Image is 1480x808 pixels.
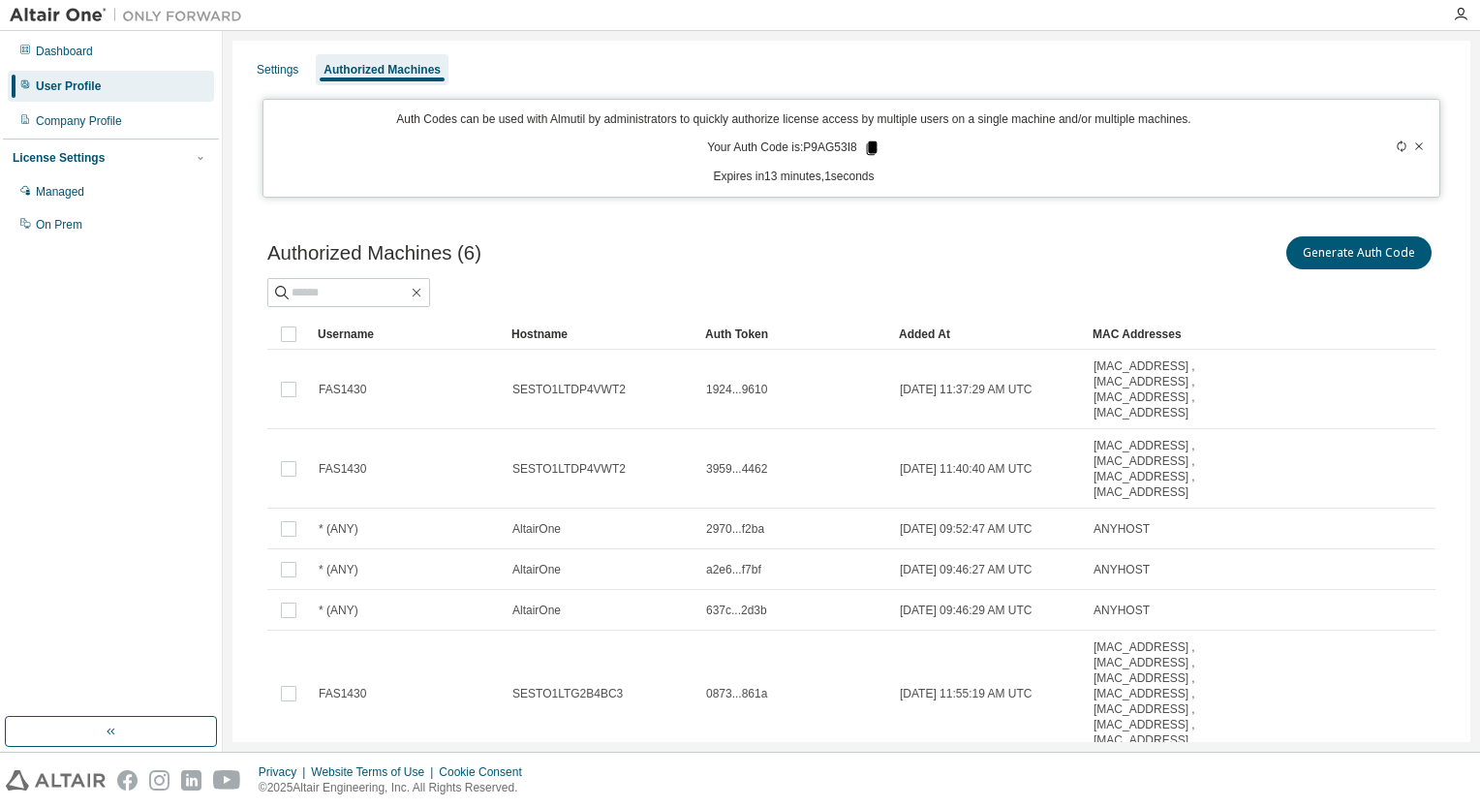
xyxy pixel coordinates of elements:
span: [DATE] 09:52:47 AM UTC [900,521,1033,537]
span: * (ANY) [319,603,358,618]
span: 637c...2d3b [706,603,767,618]
div: Privacy [259,764,311,780]
button: Generate Auth Code [1286,236,1432,269]
span: 1924...9610 [706,382,767,397]
div: User Profile [36,78,101,94]
span: FAS1430 [319,382,366,397]
p: © 2025 Altair Engineering, Inc. All Rights Reserved. [259,780,534,796]
span: * (ANY) [319,521,358,537]
span: AltairOne [512,562,561,577]
div: On Prem [36,217,82,233]
img: Altair One [10,6,252,25]
span: [DATE] 09:46:29 AM UTC [900,603,1033,618]
span: [DATE] 11:37:29 AM UTC [900,382,1033,397]
img: facebook.svg [117,770,138,791]
span: FAS1430 [319,686,366,701]
img: altair_logo.svg [6,770,106,791]
div: Settings [257,62,298,78]
span: [DATE] 11:55:19 AM UTC [900,686,1033,701]
span: SESTO1LTDP4VWT2 [512,382,626,397]
span: a2e6...f7bf [706,562,761,577]
span: [MAC_ADDRESS] , [MAC_ADDRESS] , [MAC_ADDRESS] , [MAC_ADDRESS] [1094,438,1221,500]
p: Auth Codes can be used with Almutil by administrators to quickly authorize license access by mult... [275,111,1312,128]
span: SESTO1LTDP4VWT2 [512,461,626,477]
span: [MAC_ADDRESS] , [MAC_ADDRESS] , [MAC_ADDRESS] , [MAC_ADDRESS] [1094,358,1221,420]
img: youtube.svg [213,770,241,791]
span: 0873...861a [706,686,767,701]
span: AltairOne [512,603,561,618]
p: Expires in 13 minutes, 1 seconds [275,169,1312,185]
span: [MAC_ADDRESS] , [MAC_ADDRESS] , [MAC_ADDRESS] , [MAC_ADDRESS] , [MAC_ADDRESS] , [MAC_ADDRESS] , [... [1094,639,1221,748]
div: Username [318,319,496,350]
div: Hostname [511,319,690,350]
span: FAS1430 [319,461,366,477]
div: Company Profile [36,113,122,129]
div: Dashboard [36,44,93,59]
div: Managed [36,184,84,200]
div: Authorized Machines [324,62,441,78]
div: Auth Token [705,319,883,350]
span: ANYHOST [1094,603,1150,618]
div: License Settings [13,150,105,166]
span: * (ANY) [319,562,358,577]
span: [DATE] 09:46:27 AM UTC [900,562,1033,577]
span: ANYHOST [1094,521,1150,537]
img: linkedin.svg [181,770,201,791]
div: Website Terms of Use [311,764,439,780]
span: ANYHOST [1094,562,1150,577]
span: AltairOne [512,521,561,537]
span: [DATE] 11:40:40 AM UTC [900,461,1033,477]
p: Your Auth Code is: P9AG53I8 [707,140,879,157]
span: 2970...f2ba [706,521,764,537]
div: MAC Addresses [1093,319,1222,350]
span: SESTO1LTG2B4BC3 [512,686,623,701]
span: Authorized Machines (6) [267,242,481,264]
div: Cookie Consent [439,764,533,780]
img: instagram.svg [149,770,170,791]
span: 3959...4462 [706,461,767,477]
div: Added At [899,319,1077,350]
